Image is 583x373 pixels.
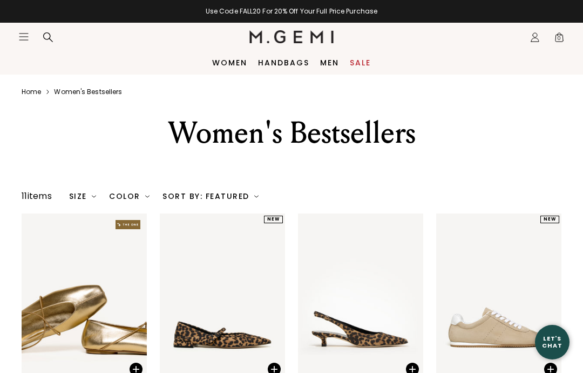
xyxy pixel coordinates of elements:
a: Handbags [258,58,309,67]
a: Women [212,58,247,67]
img: M.Gemi [249,30,334,43]
div: Color [109,192,150,201]
button: Open site menu [18,31,29,42]
a: Women's bestsellers [54,88,122,96]
div: NEW [540,216,559,223]
img: chevron-down.svg [254,194,259,198]
div: 11 items [22,190,52,203]
div: NEW [264,216,283,223]
span: 0 [554,34,565,45]
div: Size [69,192,97,201]
img: chevron-down.svg [145,194,150,198]
a: Men [320,58,339,67]
img: The One tag [116,220,140,229]
div: Women's Bestsellers [91,114,492,152]
img: chevron-down.svg [92,194,96,198]
a: Sale [350,58,371,67]
div: Let's Chat [535,335,570,349]
a: Home [22,88,41,96]
div: Sort By: Featured [162,192,259,201]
